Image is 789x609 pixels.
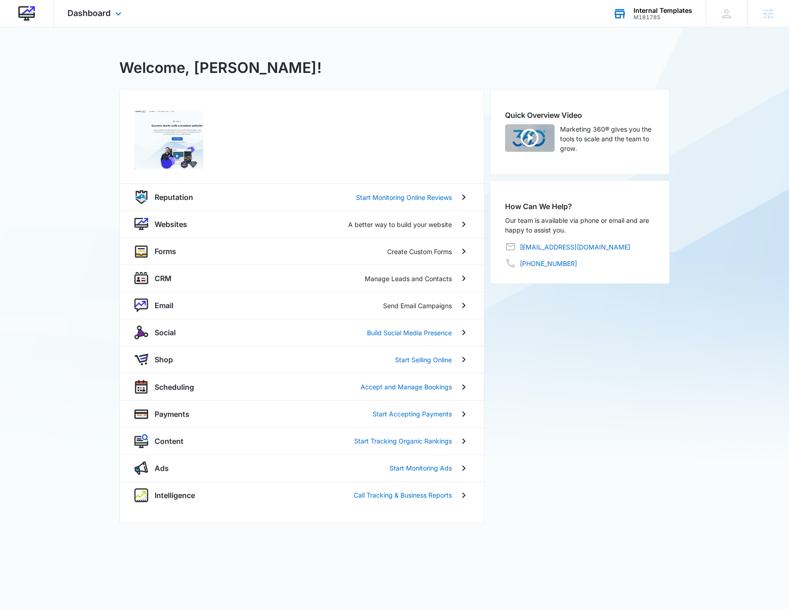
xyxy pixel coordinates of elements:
[134,434,148,448] img: content
[367,328,452,338] p: Build Social Media Presence
[120,292,484,319] a: nurtureEmailSend Email Campaigns
[505,201,655,212] h2: How Can We Help?
[134,488,148,502] img: intelligence
[383,301,452,310] p: Send Email Campaigns
[389,463,452,473] p: Start Monitoring Ads
[520,259,577,268] a: [PHONE_NUMBER]
[119,57,322,79] h1: Welcome, [PERSON_NAME]!
[120,373,484,400] a: schedulingSchedulingAccept and Manage Bookings
[155,327,176,338] p: Social
[155,300,173,311] p: Email
[356,193,452,202] p: Start Monitoring Online Reviews
[134,190,148,204] img: reputation
[387,247,452,256] p: Create Custom Forms
[155,219,187,230] p: Websites
[155,382,194,393] p: Scheduling
[134,110,203,169] img: Marketing Websites
[134,461,148,475] img: ads
[134,244,148,258] img: forms
[134,299,148,312] img: nurture
[155,246,176,257] p: Forms
[120,319,484,346] a: socialSocialBuild Social Media Presence
[120,400,484,427] a: paymentsPaymentsStart Accepting Payments
[134,271,148,285] img: crm
[354,436,452,446] p: Start Tracking Organic Rankings
[18,6,35,22] img: Marketing Websites
[560,124,655,153] p: Marketing 360® gives you the tools to scale and the team to grow.
[505,110,655,121] h2: Quick Overview Video
[120,427,484,454] a: contentContentStart Tracking Organic Rankings
[120,265,484,292] a: crmCRMManage Leads and Contacts
[361,382,452,392] p: Accept and Manage Bookings
[134,407,148,421] img: payments
[134,353,148,366] img: shopApp
[67,8,111,18] span: Dashboard
[120,210,484,238] a: websiteWebsitesA better way to build your website
[120,346,484,373] a: shopAppShopStart Selling Online
[155,273,172,284] p: CRM
[155,490,195,501] p: Intelligence
[505,124,555,152] img: Quick Overview Video
[354,490,452,500] p: Call Tracking & Business Reports
[155,354,173,365] p: Shop
[155,409,189,420] p: Payments
[348,220,452,229] p: A better way to build your website
[520,242,630,252] a: [EMAIL_ADDRESS][DOMAIN_NAME]
[120,482,484,509] a: intelligenceIntelligenceCall Tracking & Business Reports
[633,7,692,14] div: account name
[134,217,148,231] img: website
[372,409,452,419] p: Start Accepting Payments
[120,454,484,482] a: adsAdsStart Monitoring Ads
[505,216,655,235] p: Our team is available via phone or email and are happy to assist you.
[134,380,148,394] img: scheduling
[633,14,692,21] div: account id
[155,463,169,474] p: Ads
[395,355,452,365] p: Start Selling Online
[134,326,148,339] img: social
[155,192,193,203] p: Reputation
[155,436,183,447] p: Content
[120,183,484,210] a: reputationReputationStart Monitoring Online Reviews
[120,238,484,265] a: formsFormsCreate Custom Forms
[365,274,452,283] p: Manage Leads and Contacts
